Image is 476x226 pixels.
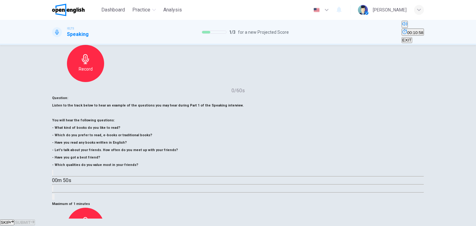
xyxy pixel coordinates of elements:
div: Mute [402,21,424,28]
button: Practice [130,4,158,15]
h6: Maximum of 1 minutes [52,200,424,208]
img: Profile picture [358,5,368,15]
h1: Speaking [67,31,89,38]
span: 1 / 3 [229,28,236,36]
h6: Listen to the track below to hear an example of the questions you may hear during Part 1 of the S... [52,102,424,169]
span: Analysis [163,6,182,14]
span: 00:10:58 [407,30,423,35]
button: 00:10:58 [402,28,424,36]
span: SKIP [1,220,10,225]
button: EXIT [402,37,412,43]
h6: 0/60s [52,87,424,94]
span: IELTS [67,26,74,31]
span: 00m 50s [52,177,71,183]
button: Dashboard [99,4,127,15]
img: en [313,8,320,12]
a: OpenEnglish logo [52,4,99,16]
h6: Record [79,65,93,73]
div: Hide [402,28,424,36]
span: EXIT [402,38,412,42]
img: OpenEnglish logo [52,4,85,16]
span: for a new Projected Score [238,28,289,36]
span: SUBMIT [15,220,30,225]
button: SUBMIT [14,219,35,225]
button: Click to see the audio transcription [52,186,53,192]
button: Analysis [161,4,184,15]
h6: Question : [52,94,424,102]
span: Dashboard [101,6,125,14]
span: Practice [132,6,150,14]
div: [PERSON_NAME] [373,6,407,14]
button: Record [67,45,104,82]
